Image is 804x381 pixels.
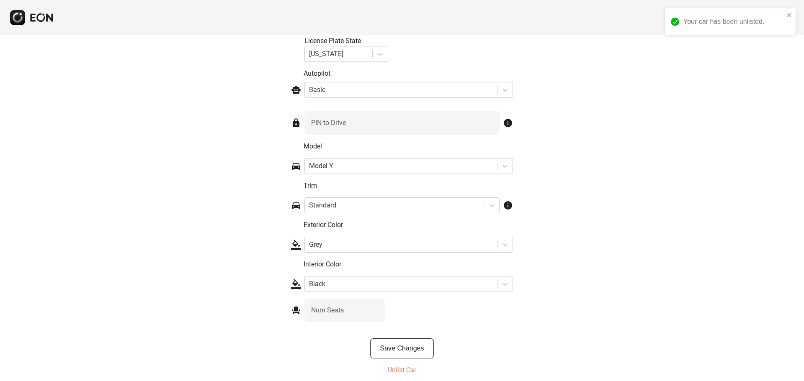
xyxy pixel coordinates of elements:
span: lock [291,118,301,128]
span: format_color_fill [291,240,301,250]
span: event_seat [291,305,301,315]
p: Exterior Color [304,220,513,230]
p: Trim [304,181,513,191]
p: Model [304,141,513,151]
p: Autopilot [304,69,513,79]
span: format_color_fill [291,279,301,289]
button: close [786,12,792,18]
span: info [503,200,513,210]
div: Your car has been unlisted. [683,17,784,27]
label: PIN to Drive [311,118,346,128]
span: smart_toy [291,85,301,95]
span: directions_car [291,161,301,171]
div: License Plate State [304,36,388,46]
span: info [503,118,513,128]
p: Unlist Car [388,365,416,375]
button: Save Changes [370,338,434,358]
span: directions_car [291,200,301,210]
p: Interior Color [304,259,513,269]
label: Num Seats [311,305,344,315]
